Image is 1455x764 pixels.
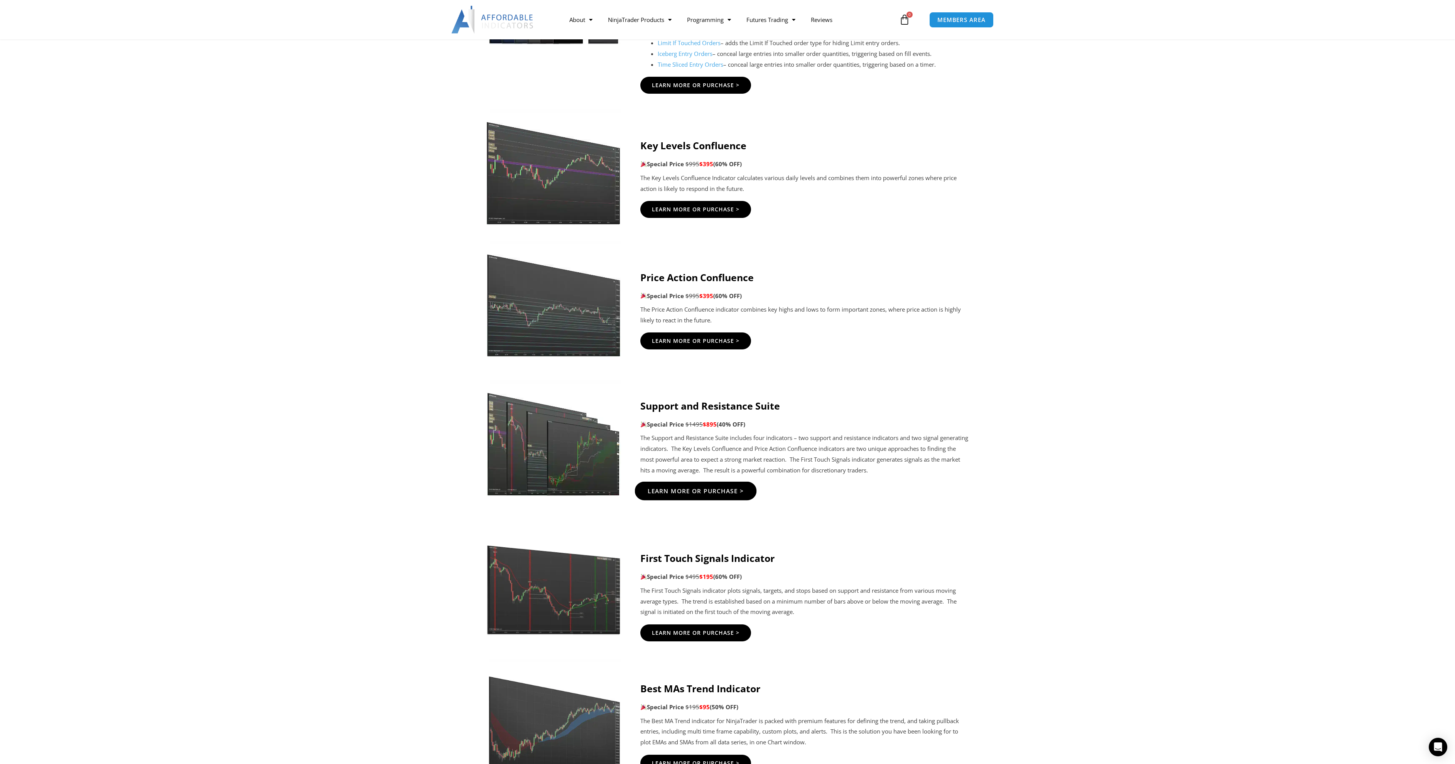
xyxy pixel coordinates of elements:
b: (60% OFF) [713,292,742,300]
a: Learn More Or Purchase > [640,77,751,94]
img: Support-and-Resistance-Suite-1jpg | Affordable Indicators – NinjaTrader [486,380,621,496]
span: Learn More Or Purchase > [652,630,739,636]
a: Limit If Touched Orders [658,39,721,47]
strong: Special Price [640,703,684,711]
strong: Special Price [640,292,684,300]
div: Open Intercom Messenger [1429,738,1447,756]
a: MEMBERS AREA [929,12,994,28]
strong: Key Levels Confluence [640,139,746,152]
p: The Price Action Confluence indicator combines key highs and lows to form important zones, where ... [640,304,969,326]
span: $195 [685,703,699,711]
img: 🎉 [641,422,646,427]
p: The Best MA Trend indicator for NinjaTrader is packed with premium features for defining the tren... [640,716,969,748]
span: $995 [685,292,699,300]
img: Price-Action-Confluence-2jpg | Affordable Indicators – NinjaTrader [486,241,621,356]
span: $995 [685,160,699,168]
span: $395 [699,292,713,300]
p: The First Touch Signals indicator plots signals, targets, and stops based on support and resistan... [640,585,969,618]
strong: Support and Resistance Suite [640,399,780,412]
li: – conceal large entries into smaller order quantities, triggering based on fill events. [658,49,969,59]
span: $395 [699,160,713,168]
b: (60% OFF) [713,160,742,168]
img: 🎉 [641,704,646,710]
p: The Key Levels Confluence Indicator calculates various daily levels and combines them into powerf... [640,173,969,194]
img: LogoAI | Affordable Indicators – NinjaTrader [451,6,534,34]
a: 0 [888,8,922,31]
nav: Menu [562,11,897,29]
li: – adds the Limit If Touched order type for hiding Limit entry orders. [658,38,969,49]
strong: Special Price [640,573,684,580]
span: 0 [906,12,913,18]
a: Learn More Or Purchase > [640,624,751,641]
a: Time Sliced Entry Orders [658,61,723,68]
b: (40% OFF) [717,420,745,428]
strong: Best MAs Trend Indicator [640,682,760,695]
span: Learn More Or Purchase > [652,207,739,212]
img: 🎉 [641,161,646,167]
a: Learn More Or Purchase > [640,201,751,218]
strong: Special Price [640,420,684,428]
a: About [562,11,600,29]
img: 🎉 [641,574,646,580]
span: $195 [699,573,713,580]
strong: Special Price [640,160,684,168]
span: $495 [685,573,699,580]
span: Learn More Or Purchase > [652,83,739,88]
img: FirstTouchSignalsProductPage 1 | Affordable Indicators – NinjaTrader [486,535,621,636]
a: Iceberg Entry Orders [658,50,712,57]
img: 🎉 [641,293,646,299]
strong: Price Action Confluence [640,271,754,284]
p: The Support and Resistance Suite includes four indicators – two support and resistance indicators... [640,433,969,476]
span: Learn More Or Purchase > [648,488,744,494]
a: Programming [679,11,739,29]
strong: First Touch Signals Indicator [640,551,775,565]
span: $895 [703,420,717,428]
span: $95 [699,703,710,711]
a: Learn More Or Purchase > [640,332,751,349]
a: Learn More Or Purchase > [635,482,757,500]
img: Key-Levels-1jpg | Affordable Indicators – NinjaTrader [486,109,621,225]
b: (50% OFF) [710,703,738,711]
a: Reviews [803,11,840,29]
span: MEMBERS AREA [937,17,986,23]
b: (60% OFF) [713,573,742,580]
span: $1495 [685,420,703,428]
li: – conceal large entries into smaller order quantities, triggering based on a timer. [658,59,969,70]
a: NinjaTrader Products [600,11,679,29]
span: Learn More Or Purchase > [652,338,739,344]
a: Futures Trading [739,11,803,29]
